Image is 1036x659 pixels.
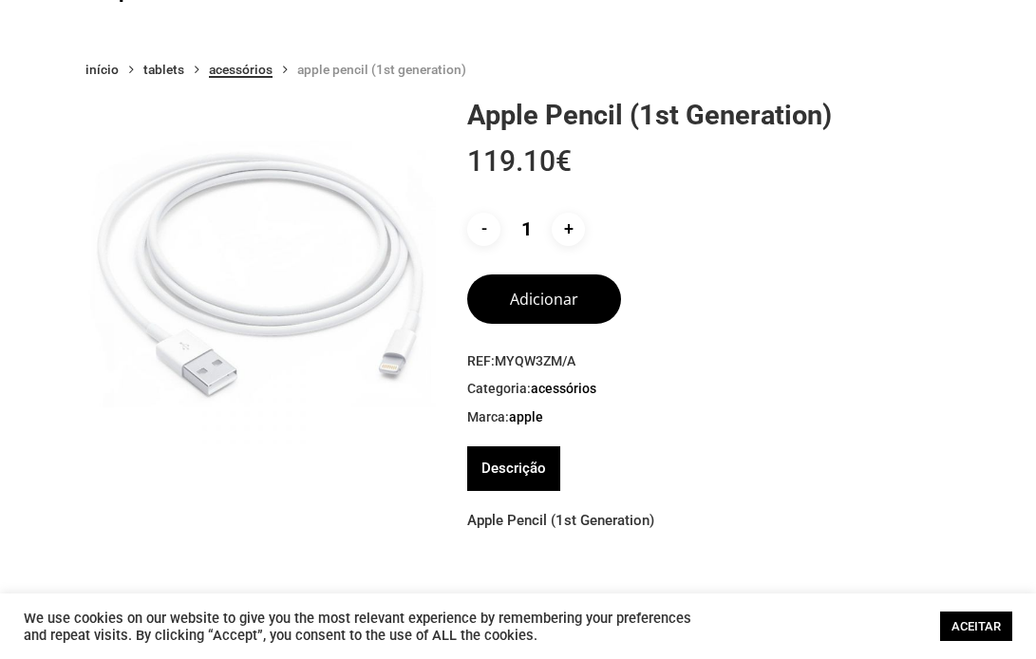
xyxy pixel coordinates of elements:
[467,352,951,371] span: REF:
[467,213,500,246] input: -
[495,353,575,368] span: MYQW3ZM/A
[940,612,1012,641] a: ACEITAR
[24,610,716,644] div: We use cookies on our website to give you the most relevant experience by remembering your prefer...
[552,213,585,246] input: +
[467,505,951,536] p: Apple Pencil (1st Generation)
[481,446,546,491] a: Descrição
[509,408,543,425] a: Apple
[143,61,184,78] a: Tablets
[297,62,466,77] span: Apple Pencil (1st Generation)
[467,144,572,178] bdi: 119.10
[467,99,951,133] h1: Apple Pencil (1st Generation)
[209,61,273,78] a: Acessórios
[556,144,572,178] span: €
[85,99,436,449] img: Placeholder
[85,61,119,78] a: Início
[467,380,951,399] span: Categoria:
[467,408,951,427] span: Marca:
[504,213,548,246] input: Product quantity
[467,274,621,324] button: Adicionar
[531,380,596,397] a: Acessórios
